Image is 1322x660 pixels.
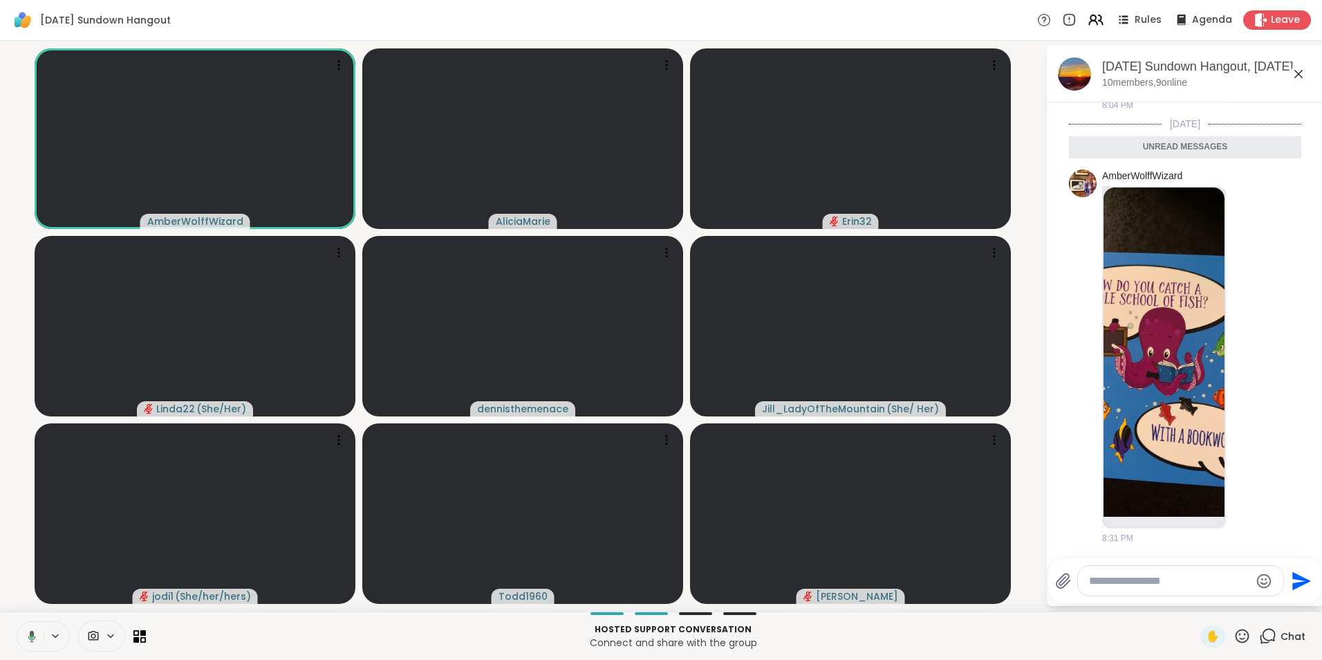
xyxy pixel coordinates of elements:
span: [DATE] [1162,117,1209,131]
span: [DATE] Sundown Hangout [40,13,171,27]
div: Unread messages [1069,136,1301,158]
span: audio-muted [140,592,149,601]
img: ShareWell Logomark [11,8,35,32]
p: Hosted support conversation [154,623,1192,636]
span: ( She/Her ) [196,402,246,416]
img: https://sharewell-space-live.sfo3.digitaloceanspaces.com/user-generated/9a5601ee-7e1f-42be-b53e-4... [1069,169,1097,197]
span: audio-muted [830,217,839,226]
span: Agenda [1192,13,1232,27]
span: Jill_LadyOfTheMountain [762,402,885,416]
span: Leave [1271,13,1300,27]
span: jodi1 [152,589,174,603]
p: 10 members, 9 online [1102,76,1187,90]
span: Linda22 [156,402,195,416]
textarea: Type your message [1089,574,1250,588]
span: dennisthemenace [477,402,568,416]
span: ( She/ Her ) [886,402,939,416]
a: AmberWolffWizard [1102,169,1182,183]
img: Sunday Sundown Hangout, Sep 07 [1058,57,1091,91]
span: 8:31 PM [1102,532,1133,544]
span: ( She/her/hers ) [175,589,251,603]
span: audio-muted [144,404,153,414]
button: Send [1284,565,1315,596]
img: image.jpg [1104,187,1225,517]
div: [DATE] Sundown Hangout, [DATE] [1102,58,1312,75]
span: ✋ [1206,628,1220,645]
span: AliciaMarie [496,214,550,228]
span: audio-muted [803,592,813,601]
button: Emoji picker [1256,573,1272,589]
span: AmberWolffWizard [147,214,243,228]
span: Rules [1135,13,1162,27]
span: [PERSON_NAME] [816,589,898,603]
span: Erin32 [842,214,872,228]
span: 8:04 PM [1102,99,1133,111]
span: Todd1960 [499,589,548,603]
span: Chat [1281,630,1305,643]
p: Connect and share with the group [154,636,1192,650]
